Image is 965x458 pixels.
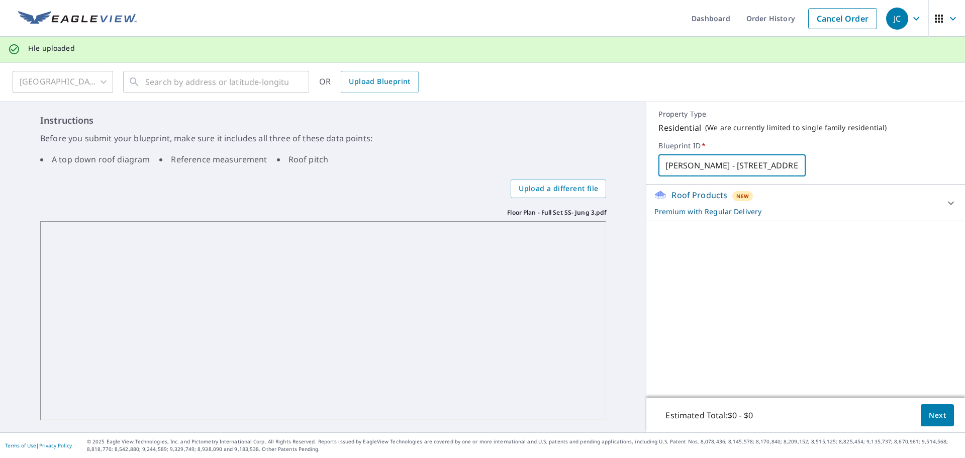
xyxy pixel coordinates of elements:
[929,409,946,422] span: Next
[886,8,908,30] div: JC
[13,68,113,96] div: [GEOGRAPHIC_DATA]
[5,442,72,448] p: |
[658,122,701,134] p: Residential
[159,153,267,165] li: Reference measurement
[519,182,598,195] span: Upload a different file
[511,179,606,198] label: Upload a different file
[40,153,150,165] li: A top down roof diagram
[39,442,72,449] a: Privacy Policy
[18,11,137,26] img: EV Logo
[658,110,953,119] p: Property Type
[277,153,329,165] li: Roof pitch
[5,442,36,449] a: Terms of Use
[705,123,887,132] p: ( We are currently limited to single family residential )
[736,192,749,200] span: New
[921,404,954,427] button: Next
[341,71,418,93] a: Upload Blueprint
[87,438,960,453] p: © 2025 Eagle View Technologies, Inc. and Pictometry International Corp. All Rights Reserved. Repo...
[654,206,939,217] p: Premium with Regular Delivery
[145,68,288,96] input: Search by address or latitude-longitude
[657,404,760,426] p: Estimated Total: $0 - $0
[507,208,606,217] p: Floor Plan - Full Set SS- Jung 3.pdf
[28,44,75,53] p: File uploaded
[40,221,606,421] iframe: Floor Plan - Full Set SS- Jung 3.pdf
[808,8,877,29] a: Cancel Order
[671,189,727,201] p: Roof Products
[658,141,953,150] label: Blueprint ID
[319,71,419,93] div: OR
[40,132,606,144] p: Before you submit your blueprint, make sure it includes all three of these data points:
[349,75,410,88] span: Upload Blueprint
[40,114,606,127] h6: Instructions
[654,189,957,217] div: Roof ProductsNewPremium with Regular Delivery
